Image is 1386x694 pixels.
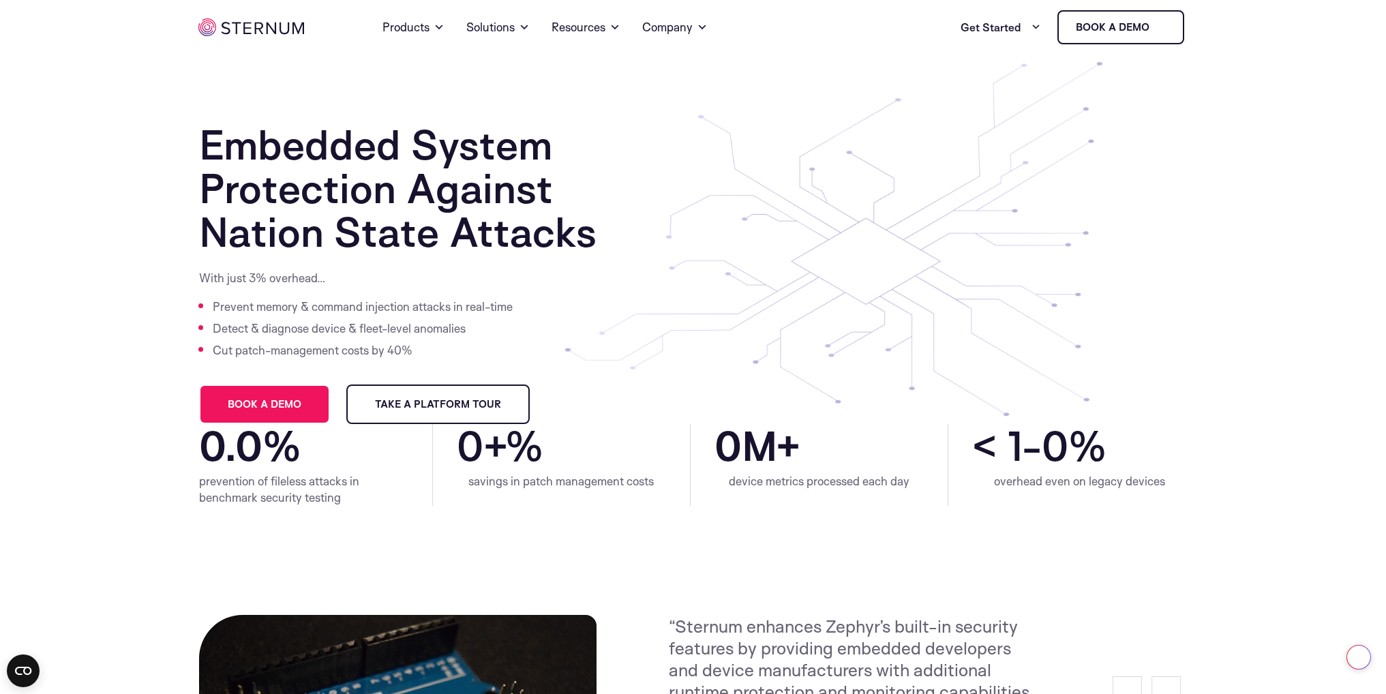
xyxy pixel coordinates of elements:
a: Solutions [466,3,530,52]
a: Take a Platform Tour [346,384,530,424]
span: 0 [1042,424,1068,468]
span: +% [483,424,666,468]
li: Prevent memory & command injection attacks in real-time [213,296,516,318]
a: Book a demo [1057,10,1184,44]
div: prevention of fileless attacks in benchmark security testing [199,473,408,506]
span: % [1068,424,1187,468]
span: 0 [457,424,483,468]
div: device metrics processed each day [714,473,924,489]
img: sternum iot [198,18,304,36]
a: Products [382,3,445,52]
div: overhead even on legacy devices [972,473,1187,489]
h1: Embedded System Protection Against Nation State Attacks [199,123,666,254]
span: Book a demo [228,399,301,409]
a: Resources [552,3,620,52]
div: savings in patch management costs [457,473,666,489]
span: % [262,424,408,468]
span: 0 [714,424,742,468]
span: 0.0 [199,424,262,468]
span: Take a Platform Tour [375,399,501,409]
span: < 1- [972,424,1042,468]
a: Get Started [961,14,1041,41]
span: M+ [742,424,924,468]
li: Detect & diagnose device & fleet-level anomalies [213,318,516,340]
img: sternum iot [1155,22,1166,33]
button: Open CMP widget [7,654,40,687]
p: With just 3% overhead… [199,270,516,286]
a: Book a demo [199,384,330,424]
li: Cut patch-management costs by 40% [213,340,516,361]
a: Company [642,3,708,52]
